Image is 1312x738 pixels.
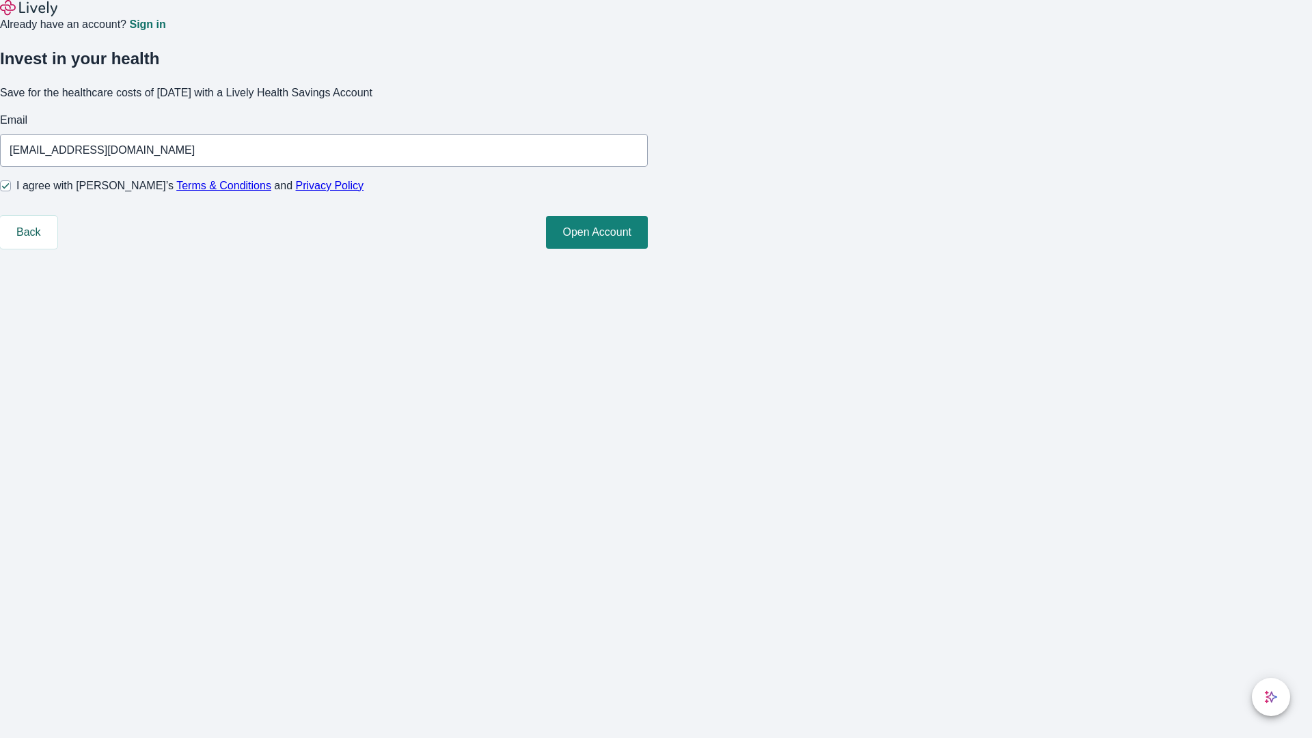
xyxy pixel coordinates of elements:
button: chat [1252,678,1290,716]
button: Open Account [546,216,648,249]
span: I agree with [PERSON_NAME]’s and [16,178,364,194]
a: Sign in [129,19,165,30]
a: Privacy Policy [296,180,364,191]
a: Terms & Conditions [176,180,271,191]
svg: Lively AI Assistant [1264,690,1278,704]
